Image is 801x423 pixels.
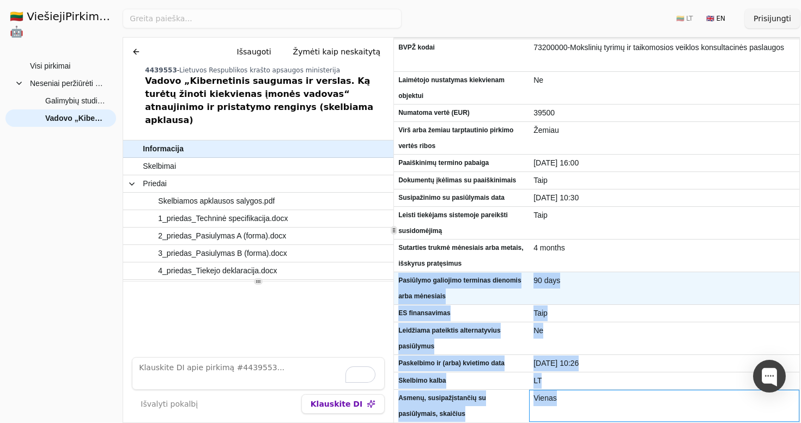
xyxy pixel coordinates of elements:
span: Susipažinimo su pasiūlymais data [398,190,525,206]
strong: .AI [109,10,126,23]
span: 4439553 [145,66,177,74]
span: Informacija [143,141,184,157]
span: Skelbimo kalba [398,373,525,389]
span: 39500 [533,105,795,121]
span: Laimėtojo nustatymas kiekvienam objektui [398,72,525,104]
span: Galimybių studijos dėl viešojo ir privataus sektoriaus bendradarbiavimo krypčių nustatymo ir kibe... [45,93,105,109]
span: Paskelbimo ir (arba) kvietimo data [398,355,525,371]
span: 4_priedas_Tiekejo deklaracija.docx [158,263,277,279]
textarea: To enrich screen reader interactions, please activate Accessibility in Grammarly extension settings [132,357,385,390]
span: Skelbimai [143,158,176,174]
span: 1_priedas_Techninė specifikacija.docx [158,211,288,226]
button: 🇬🇧 EN [700,10,732,27]
span: Leisti tiekėjams sistemoje pareikšti susidomėjimą [398,207,525,239]
span: Asmenų, susipažįstančių su pasiūlymais, skaičius [398,390,525,422]
span: Taip [533,173,795,188]
span: Ne [533,72,795,88]
span: Virš arba žemiau tarptautinio pirkimo vertės ribos [398,122,525,154]
span: 2_priedas_Pasiulymas A (forma).docx [158,228,286,244]
span: 4 months [533,240,795,256]
span: 73200000-Mokslinių tyrimų ir taikomosios veiklos konsultacinės paslaugos [533,40,795,56]
span: Neseniai peržiūrėti pirkimai [30,75,105,91]
button: Žymėti kaip neskaitytą [284,42,390,62]
span: Paaiškinimų termino pabaiga [398,155,525,171]
span: Visi pirkimai [30,58,70,74]
div: - [145,66,389,75]
span: [DATE] 10:30 [533,190,795,206]
span: Skelbiamos apklausos salygos.pdf [158,193,275,209]
span: Priedai [143,176,167,192]
span: Vadovo „Kibernetinis saugumas ir verslas. Ką turėtų žinoti kiekvienas įmonės vadovas“ atnaujinimo... [45,110,105,126]
span: ES finansavimas [398,305,525,321]
span: Taip [533,207,795,223]
span: Taip [533,305,795,321]
span: Lietuvos Respublikos krašto apsaugos ministerija [179,66,340,74]
span: Dokumentų įkėlimas su paaiškinimais [398,173,525,188]
button: Klauskite DI [301,394,385,414]
span: Leidžiama pateiktis alternatyvius pasiūlymus [398,323,525,354]
div: Vadovo „Kibernetinis saugumas ir verslas. Ką turėtų žinoti kiekvienas įmonės vadovas“ atnaujinimo... [145,75,389,127]
span: 90 days [533,273,795,289]
span: Numatoma vertė (EUR) [398,105,525,121]
span: BVPŽ kodai [398,40,525,56]
button: Išsaugoti [228,42,280,62]
span: [DATE] 16:00 [533,155,795,171]
span: LT [533,373,795,389]
button: Prisijungti [745,9,800,28]
span: Sutarties trukmė mėnesiais arba metais, išskyrus pratęsimus [398,240,525,272]
span: Žemiau [533,122,795,138]
span: [DATE] 10:26 [533,355,795,371]
span: Pasiūlymo galiojimo terminas dienomis arba mėnesiais [398,273,525,304]
span: 3_priedas_Pasiulymas B (forma).docx [158,246,287,261]
span: Ne [533,323,795,339]
input: Greita paieška... [123,9,402,28]
span: Vienas [533,390,795,406]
